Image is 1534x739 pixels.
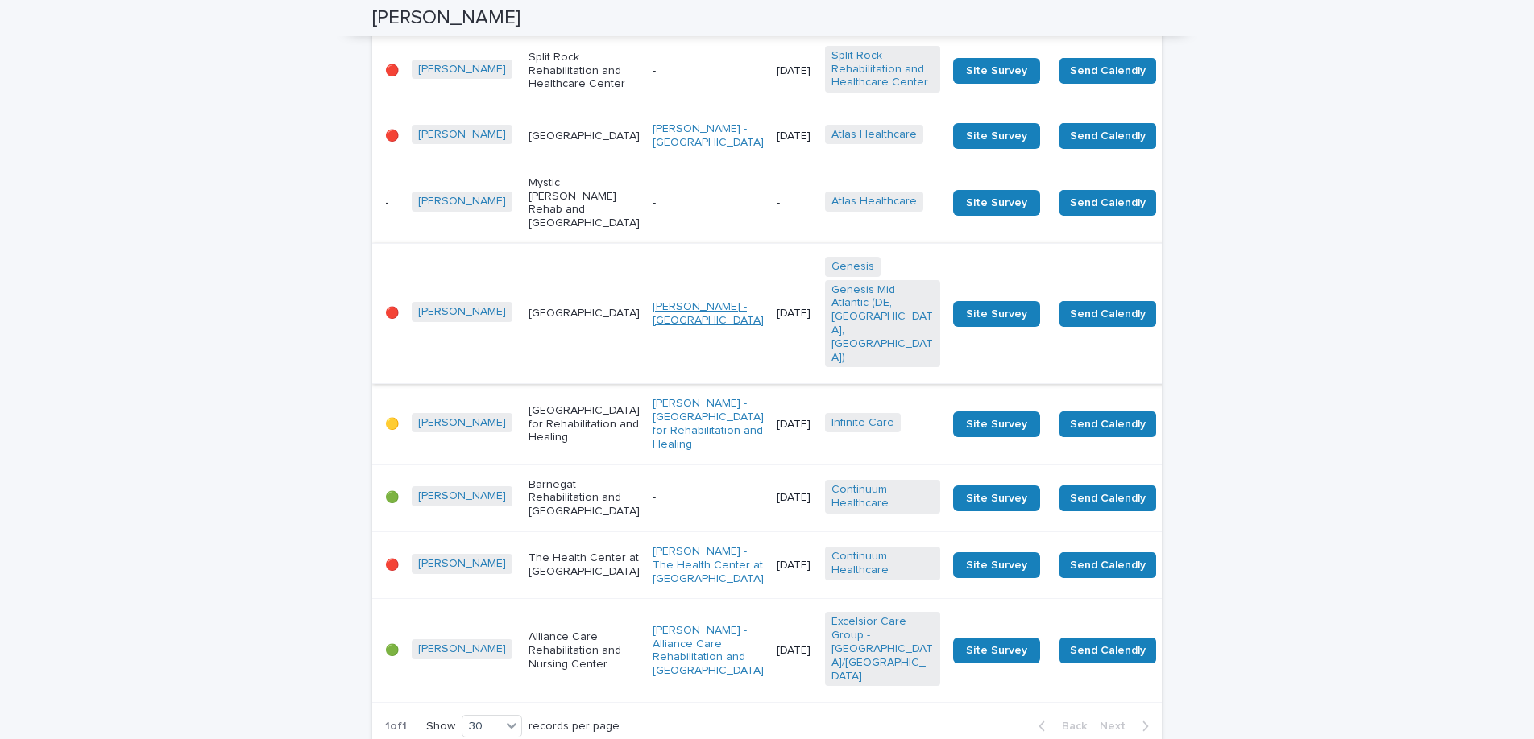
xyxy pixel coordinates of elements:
[966,65,1027,76] span: Site Survey
[1052,720,1087,732] span: Back
[1070,557,1146,573] span: Send Calendly
[953,190,1040,216] a: Site Survey
[385,559,399,572] p: 🔴
[372,163,1276,243] tr: -[PERSON_NAME] Mystic [PERSON_NAME] Rehab and [GEOGRAPHIC_DATA]--Atlas Healthcare Site SurveySend...
[953,485,1040,511] a: Site Survey
[831,416,894,430] a: Infinite Care
[1070,642,1146,658] span: Send Calendly
[777,491,812,505] p: [DATE]
[953,411,1040,437] a: Site Survey
[953,123,1040,149] a: Site Survey
[418,557,506,571] a: [PERSON_NAME]
[385,307,399,320] p: 🔴
[1100,720,1135,732] span: Next
[953,638,1040,663] a: Site Survey
[385,418,399,431] p: 🟡
[1059,123,1156,149] button: Send Calendly
[1059,638,1156,663] button: Send Calendly
[1093,719,1162,733] button: Next
[1059,485,1156,511] button: Send Calendly
[385,64,399,78] p: 🔴
[418,642,506,656] a: [PERSON_NAME]
[1059,301,1156,327] button: Send Calendly
[1070,490,1146,506] span: Send Calendly
[777,559,812,572] p: [DATE]
[777,307,812,320] p: [DATE]
[1059,190,1156,216] button: Send Calendly
[418,195,506,208] a: [PERSON_NAME]
[529,478,640,518] p: Barnegat Rehabilitation and [GEOGRAPHIC_DATA]
[1059,411,1156,437] button: Send Calendly
[831,195,917,208] a: Atlas Healthcare
[418,63,506,76] a: [PERSON_NAME]
[653,196,764,210] p: -
[372,384,1276,464] tr: 🟡[PERSON_NAME] [GEOGRAPHIC_DATA] for Rehabilitation and Healing[PERSON_NAME] - [GEOGRAPHIC_DATA] ...
[1070,195,1146,211] span: Send Calendly
[462,718,501,735] div: 30
[385,130,399,143] p: 🔴
[831,615,934,683] a: Excelsior Care Group - [GEOGRAPHIC_DATA]/[GEOGRAPHIC_DATA]
[529,630,640,671] p: Alliance Care Rehabilitation and Nursing Center
[966,308,1027,320] span: Site Survey
[372,599,1276,703] tr: 🟢[PERSON_NAME] Alliance Care Rehabilitation and Nursing Center[PERSON_NAME] - Alliance Care Rehab...
[529,404,640,444] p: [GEOGRAPHIC_DATA] for Rehabilitation and Healing
[953,301,1040,327] a: Site Survey
[966,130,1027,142] span: Site Survey
[831,128,917,142] a: Atlas Healthcare
[1059,552,1156,578] button: Send Calendly
[831,260,874,274] a: Genesis
[953,58,1040,84] a: Site Survey
[1070,63,1146,79] span: Send Calendly
[529,551,640,579] p: The Health Center at [GEOGRAPHIC_DATA]
[372,32,1276,109] tr: 🔴[PERSON_NAME] Split Rock Rehabilitation and Healthcare Center-[DATE]Split Rock Rehabilitation an...
[831,483,934,510] a: Continuum Healthcare
[529,176,640,230] p: Mystic [PERSON_NAME] Rehab and [GEOGRAPHIC_DATA]
[831,550,934,577] a: Continuum Healthcare
[426,720,455,733] p: Show
[529,51,640,91] p: Split Rock Rehabilitation and Healthcare Center
[418,416,506,430] a: [PERSON_NAME]
[653,300,764,328] a: [PERSON_NAME] - [GEOGRAPHIC_DATA]
[653,122,764,150] a: [PERSON_NAME] - [GEOGRAPHIC_DATA]
[1059,58,1156,84] button: Send Calendly
[777,64,812,78] p: [DATE]
[372,109,1276,163] tr: 🔴[PERSON_NAME] [GEOGRAPHIC_DATA][PERSON_NAME] - [GEOGRAPHIC_DATA] [DATE]Atlas Healthcare Site Sur...
[966,645,1027,656] span: Site Survey
[372,243,1276,384] tr: 🔴[PERSON_NAME] [GEOGRAPHIC_DATA][PERSON_NAME] - [GEOGRAPHIC_DATA] [DATE]Genesis Genesis Mid Atlan...
[372,6,520,30] h2: [PERSON_NAME]
[831,49,934,89] a: Split Rock Rehabilitation and Healthcare Center
[385,644,399,658] p: 🟢
[653,624,764,678] a: [PERSON_NAME] - Alliance Care Rehabilitation and [GEOGRAPHIC_DATA]
[966,493,1027,504] span: Site Survey
[653,397,764,451] a: [PERSON_NAME] - [GEOGRAPHIC_DATA] for Rehabilitation and Healing
[1026,719,1093,733] button: Back
[418,489,506,503] a: [PERSON_NAME]
[385,491,399,505] p: 🟢
[372,464,1276,531] tr: 🟢[PERSON_NAME] Barnegat Rehabilitation and [GEOGRAPHIC_DATA]-[DATE]Continuum Healthcare Site Surv...
[418,128,506,142] a: [PERSON_NAME]
[966,559,1027,571] span: Site Survey
[653,64,764,78] p: -
[1070,128,1146,144] span: Send Calendly
[653,491,764,505] p: -
[529,130,640,143] p: [GEOGRAPHIC_DATA]
[385,196,399,210] p: -
[966,197,1027,208] span: Site Survey
[777,130,812,143] p: [DATE]
[418,305,506,319] a: [PERSON_NAME]
[831,283,934,365] a: Genesis Mid Atlantic (DE, [GEOGRAPHIC_DATA], [GEOGRAPHIC_DATA])
[529,720,620,733] p: records per page
[966,419,1027,430] span: Site Survey
[777,644,812,658] p: [DATE]
[653,545,764,585] a: [PERSON_NAME] - The Health Center at [GEOGRAPHIC_DATA]
[777,418,812,431] p: [DATE]
[372,532,1276,599] tr: 🔴[PERSON_NAME] The Health Center at [GEOGRAPHIC_DATA][PERSON_NAME] - The Health Center at [GEOGRA...
[777,196,812,210] p: -
[953,552,1040,578] a: Site Survey
[529,307,640,320] p: [GEOGRAPHIC_DATA]
[1070,416,1146,432] span: Send Calendly
[1070,306,1146,322] span: Send Calendly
